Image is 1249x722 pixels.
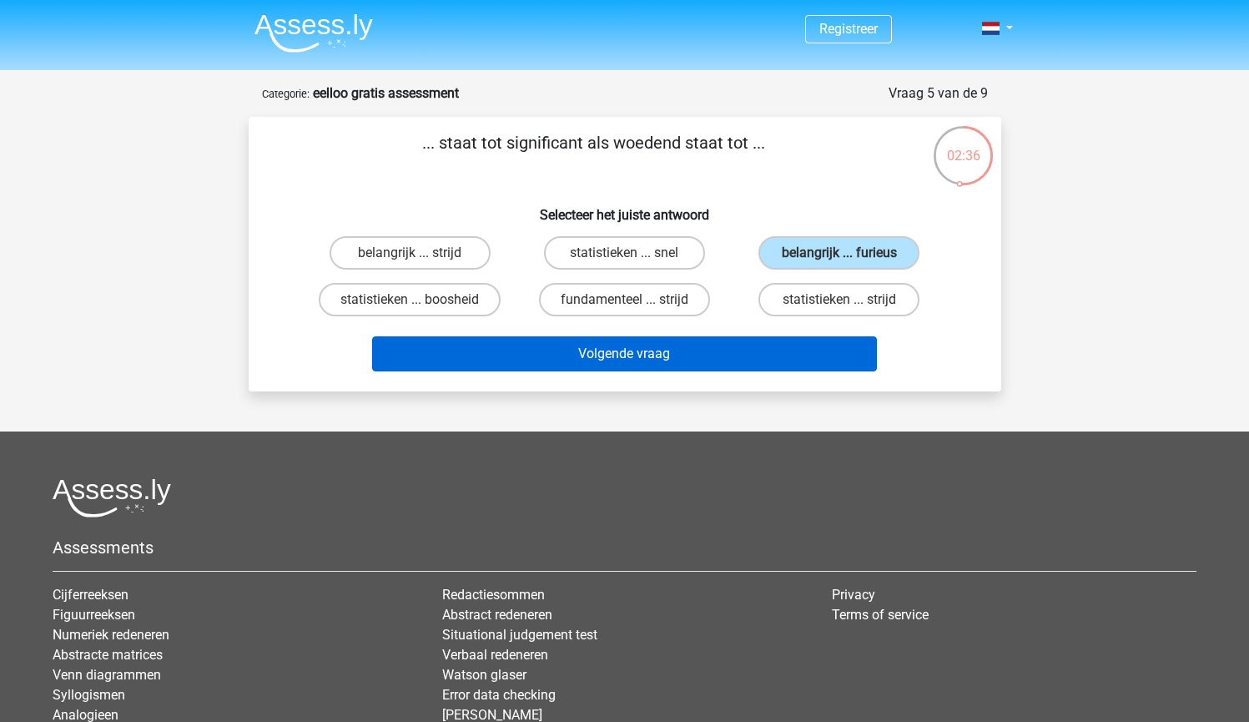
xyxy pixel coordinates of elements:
[254,13,373,53] img: Assessly
[53,607,135,623] a: Figuurreeksen
[275,194,975,223] h6: Selecteer het juiste antwoord
[372,336,877,371] button: Volgende vraag
[53,587,128,603] a: Cijferreeksen
[53,627,169,643] a: Numeriek redeneren
[442,607,552,623] a: Abstract redeneren
[275,130,912,180] p: ... staat tot significant als woedend staat tot ...
[889,83,988,104] div: Vraag 5 van de 9
[53,647,163,663] a: Abstracte matrices
[832,607,929,623] a: Terms of service
[442,647,548,663] a: Verbaal redeneren
[442,687,556,703] a: Error data checking
[539,283,710,316] label: fundamenteel ... strijd
[53,538,1196,558] h5: Assessments
[53,478,171,518] img: Assessly logo
[442,667,526,683] a: Watson glaser
[758,283,919,316] label: statistieken ... strijd
[313,85,459,101] strong: eelloo gratis assessment
[832,587,875,603] a: Privacy
[53,687,125,703] a: Syllogismen
[262,88,310,100] small: Categorie:
[319,283,501,316] label: statistieken ... boosheid
[442,627,597,643] a: Situational judgement test
[819,21,878,37] a: Registreer
[932,124,995,166] div: 02:36
[53,667,161,683] a: Venn diagrammen
[442,587,545,603] a: Redactiesommen
[758,236,919,270] label: belangrijk ... furieus
[330,236,491,270] label: belangrijk ... strijd
[544,236,705,270] label: statistieken ... snel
